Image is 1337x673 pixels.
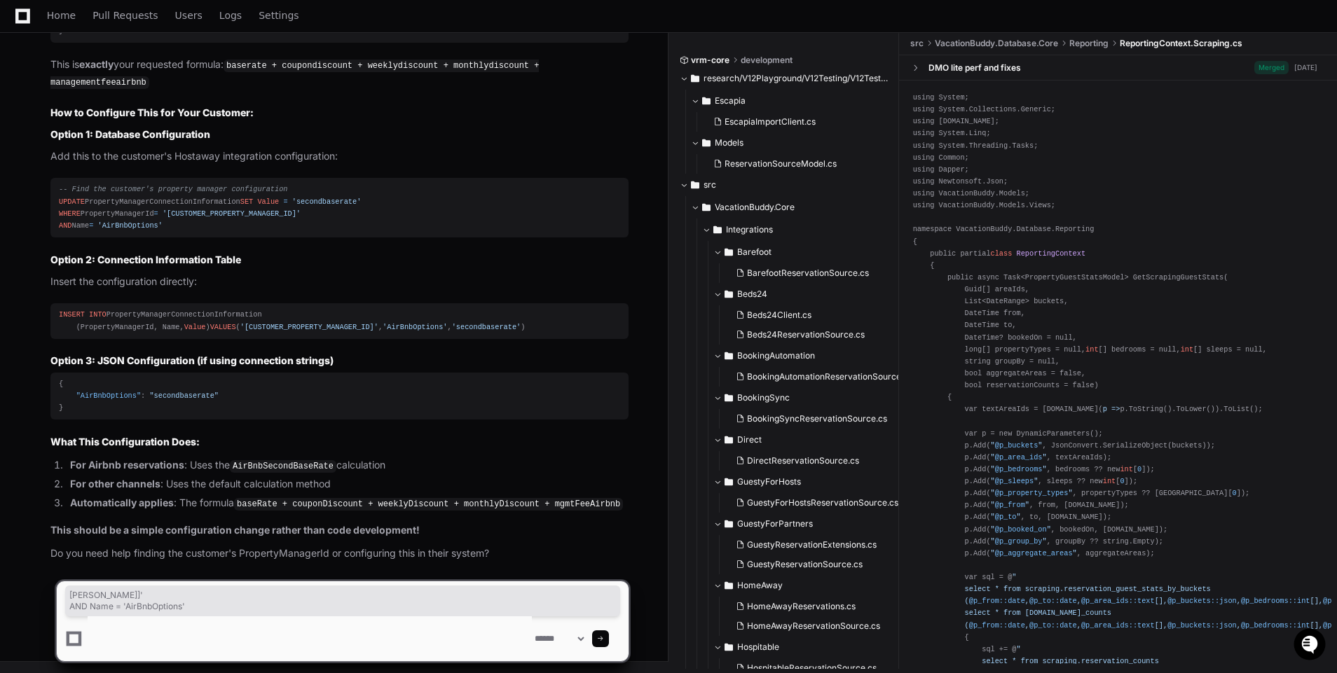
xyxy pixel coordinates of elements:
[737,350,815,361] span: BookingAutomation
[713,387,921,409] button: BookingSync
[50,57,629,90] p: This is your requested formula:
[991,489,1073,497] span: " "
[50,436,200,447] strong: What This Configuration Does:
[725,431,733,448] svg: Directory
[737,476,801,487] span: GuestyForHosts
[691,132,889,154] button: Models
[991,549,1077,557] span: " "
[234,498,623,511] code: baseRate + couponDiscount + weeklyDiscount + monthlyDiscount + mgmtFeeAirbnb
[66,495,629,512] li: : The formula
[991,525,1051,533] span: " "
[995,537,1043,546] span: @p_group_by
[702,199,711,216] svg: Directory
[59,309,620,333] div: PropertyManagerConnectionInformation (PropertyManagerId, Name, ) ( , , )
[1120,477,1124,485] span: 0
[92,11,158,20] span: Pull Requests
[747,539,877,550] span: GuestyReservationExtensions.cs
[50,354,334,366] strong: Option 3: JSON Configuration (if using connection strings)
[70,459,184,471] strong: For Airbnb reservations
[70,478,160,490] strong: For other channels
[713,471,921,493] button: GuestyForHosts
[50,524,420,536] strong: This should be a simple configuration change rather than code development!
[14,56,255,78] div: Welcome
[66,476,629,492] li: : Uses the default calculation method
[50,128,210,140] strong: Option 1: Database Configuration
[240,323,378,331] span: '[CUSTOMER_PROPERTY_MANAGER_ID]'
[730,535,913,555] button: GuestyReservationExtensions.cs
[935,38,1058,49] span: VacationBuddy.Database.Core
[730,263,913,283] button: BarefootReservationSource.cs
[680,174,889,196] button: src
[1292,627,1330,665] iframe: Open customer support
[725,389,733,406] svg: Directory
[991,513,1021,521] span: " "
[991,537,1047,546] span: " "
[1017,249,1086,258] span: ReportingContext
[257,197,279,206] span: Value
[1085,345,1098,354] span: int
[59,209,81,218] span: WHERE
[1233,489,1237,497] span: 0
[1069,38,1109,49] span: Reporting
[48,104,230,118] div: Start new chat
[737,434,762,445] span: Direct
[219,11,242,20] span: Logs
[259,11,299,20] span: Settings
[70,497,174,508] strong: Automatically applies
[59,183,620,232] div: PropertyManagerConnectionInformation PropertyManagerId Name
[702,218,911,241] button: Integrations
[141,391,145,400] span: :
[713,241,921,263] button: Barefoot
[995,489,1069,497] span: @p_property_types
[47,11,76,20] span: Home
[76,391,141,400] span: "AirBnbOptions"
[747,455,859,466] span: DirectReservationSource.cs
[726,224,773,235] span: Integrations
[48,118,177,130] div: We're available if you need us!
[99,146,170,158] a: Powered byPylon
[730,493,913,513] button: GuestyForHostsReservationSource.cs
[1120,38,1242,49] span: ReportingContext.Scraping.cs
[991,477,1038,485] span: " "
[713,429,921,451] button: Direct
[149,391,219,400] span: "secondbaserate"
[730,555,913,574] button: GuestyReservationSource.cs
[747,497,898,508] span: GuestyForHostsReservationSource.cs
[730,367,913,387] button: BookingAutomationReservationSource.cs
[737,247,772,258] span: Barefoot
[725,116,816,127] span: EscapiaImportClient.cs
[715,202,795,213] span: VacationBuddy.Core
[163,209,301,218] span: '[CUSTOMER_PROPERTY_MANAGER_ID]'
[995,453,1043,462] span: @p_area_ids
[747,413,887,424] span: BookingSyncReservationSource.cs
[50,148,629,165] p: Add this to the customer's Hostaway integration configuration:
[1181,345,1193,354] span: int
[50,546,629,562] p: Do you need help finding the customer's PropertyManagerId or configuring this in their system?
[59,197,85,206] span: UPDATE
[680,67,889,90] button: research/V12Playground/V12Testing/V12Testing
[283,197,287,206] span: =
[995,441,1038,450] span: @p_buckets
[691,70,699,87] svg: Directory
[995,465,1043,473] span: @p_bedrooms
[175,11,203,20] span: Users
[995,513,1017,521] span: @p_to
[708,112,880,132] button: EscapiaImportClient.cs
[1254,61,1289,74] span: Merged
[708,154,880,174] button: ReservationSourceModel.cs
[14,104,39,130] img: 1736555170064-99ba0984-63c1-480f-8ee9-699278ef63ed
[730,409,913,429] button: BookingSyncReservationSource.cs
[691,90,889,112] button: Escapia
[704,179,716,190] span: src
[139,147,170,158] span: Pylon
[292,197,362,206] span: 'secondbaserate'
[730,305,913,325] button: Beds24Client.cs
[50,254,241,265] strong: Option 2: Connection Information Table
[725,347,733,364] svg: Directory
[69,590,616,612] span: [PERSON_NAME]]' AND Name = 'AirBnbOptions'
[79,58,114,70] strong: exactly
[66,457,629,474] li: : Uses the calculation
[383,323,447,331] span: 'AirBnbOptions'
[713,283,921,305] button: Beds24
